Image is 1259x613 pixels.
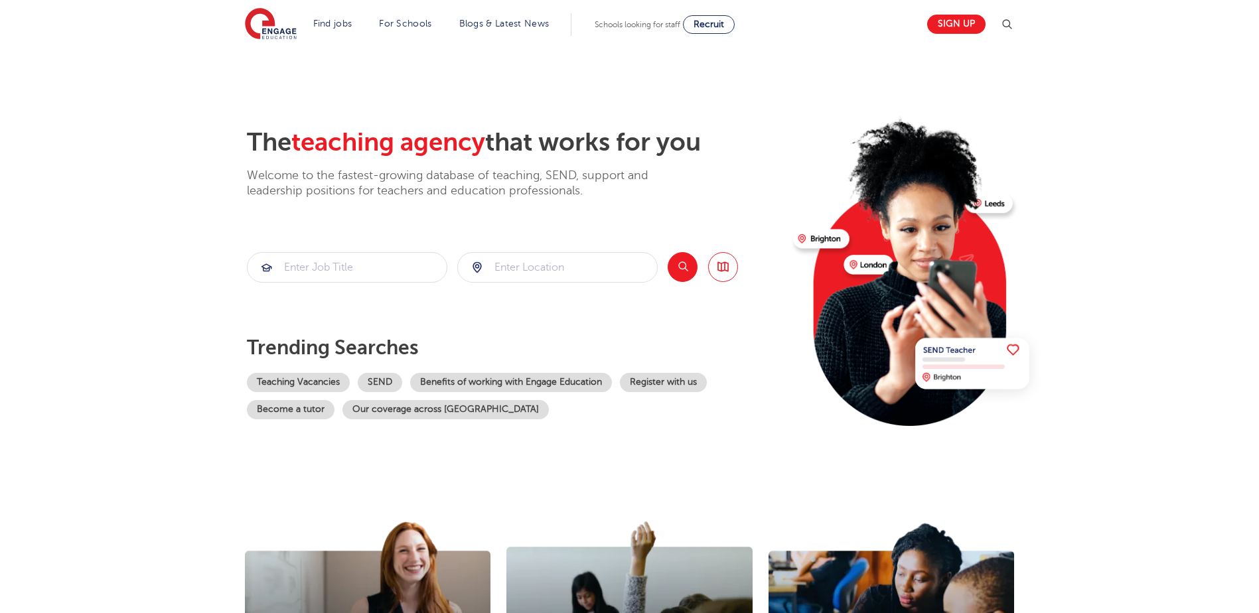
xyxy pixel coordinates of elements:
[247,400,334,419] a: Become a tutor
[313,19,352,29] a: Find jobs
[247,373,350,392] a: Teaching Vacancies
[620,373,707,392] a: Register with us
[458,253,657,282] input: Submit
[291,128,485,157] span: teaching agency
[668,252,698,282] button: Search
[694,19,724,29] span: Recruit
[410,373,612,392] a: Benefits of working with Engage Education
[927,15,986,34] a: Sign up
[595,20,680,29] span: Schools looking for staff
[247,127,782,158] h2: The that works for you
[358,373,402,392] a: SEND
[248,253,447,282] input: Submit
[247,168,685,199] p: Welcome to the fastest-growing database of teaching, SEND, support and leadership positions for t...
[457,252,658,283] div: Submit
[247,336,782,360] p: Trending searches
[683,15,735,34] a: Recruit
[379,19,431,29] a: For Schools
[342,400,549,419] a: Our coverage across [GEOGRAPHIC_DATA]
[245,8,297,41] img: Engage Education
[247,252,447,283] div: Submit
[459,19,550,29] a: Blogs & Latest News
